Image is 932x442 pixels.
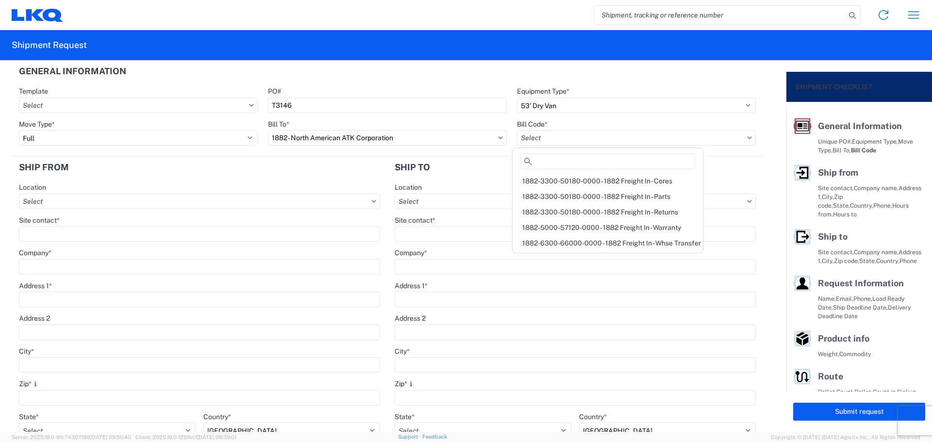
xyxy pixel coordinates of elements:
span: Phone, [853,295,872,302]
input: Shipment, tracking or reference number [594,6,846,24]
span: Company name, [854,248,899,256]
h2: Shipment Checklist [795,81,873,93]
label: PO# [268,87,281,96]
span: Ship to [818,231,848,242]
span: Ship from [818,167,858,178]
div: 1882-3300-50180-0000 - 1882 Freight In - Cores [515,173,701,189]
span: Ship Deadline Date, [833,304,888,311]
span: Pallet Count in Pickup Stops equals Pallet Count in delivery stops, [818,388,920,413]
h2: Shipment Request [12,39,87,51]
div: 1882-6300-66000-0000 - 1882 Freight In - Whse Transfer [515,235,701,251]
span: Bill To, [832,147,851,154]
span: City, [822,193,834,200]
label: Move Type [19,120,55,129]
div: 1882-3300-50180-0000 - 1882 Freight In - Parts [515,189,701,204]
label: City [19,347,34,356]
label: Equipment Type [517,87,569,96]
span: City, [822,257,834,264]
a: Feedback [422,434,447,440]
span: Email, [836,295,853,302]
span: Bill Code [851,147,876,154]
label: City [395,347,410,356]
input: Select [395,194,756,209]
label: Zip [19,379,39,388]
label: Address 1 [395,281,428,290]
span: Company name, [854,184,899,192]
span: Unique PO#, [818,138,852,145]
label: Company [19,248,51,257]
label: Country [579,412,607,421]
span: Equipment Type, [852,138,898,145]
span: Zip code, [834,257,859,264]
span: Commodity [839,350,871,358]
button: Submit request [793,403,925,421]
span: Hours to [833,211,857,218]
span: Request Information [818,278,904,288]
label: Bill Code [517,120,548,129]
span: State, [833,202,850,209]
h2: Ship to [395,163,430,172]
label: Template [19,87,48,96]
label: Address 2 [395,314,426,323]
label: State [19,412,39,421]
span: Phone [899,257,917,264]
input: Select [19,194,380,209]
span: General Information [818,121,902,131]
label: Address 2 [19,314,50,323]
label: Address 1 [19,281,52,290]
label: Location [395,183,422,192]
span: Weight, [818,350,839,358]
label: Site contact [19,216,60,225]
span: Site contact, [818,184,854,192]
span: Server: 2025.19.0-91c74307f99 [12,434,131,440]
span: [DATE] 09:50:40 [90,434,131,440]
span: Country, [850,202,873,209]
input: Select [268,130,507,146]
input: Select [517,130,756,146]
label: Zip [395,379,415,388]
label: Bill To [268,120,289,129]
span: Name, [818,295,836,302]
span: Product info [818,333,869,344]
span: [DATE] 09:39:01 [197,434,236,440]
label: Location [19,183,46,192]
span: State, [859,257,876,264]
label: State [395,412,415,421]
label: Country [203,412,231,421]
div: 1882-5000-57120-0000 - 1882 Freight In - Warranty [515,220,701,235]
input: Select [19,98,258,113]
div: 1882-3300-50180-0000 - 1882 Freight In - Returns [515,204,701,220]
span: Country, [876,257,899,264]
label: Company [395,248,427,257]
label: Site contact [395,216,435,225]
a: Support [398,434,422,440]
span: Client: 2025.19.0-129fbcf [135,434,236,440]
span: Phone, [873,202,892,209]
span: Copyright © [DATE]-[DATE] Agistix Inc., All Rights Reserved [771,433,920,442]
h2: General Information [19,66,126,76]
span: Route [818,371,843,381]
span: Pallet Count, [818,388,854,395]
span: Site contact, [818,248,854,256]
h2: Ship from [19,163,69,172]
